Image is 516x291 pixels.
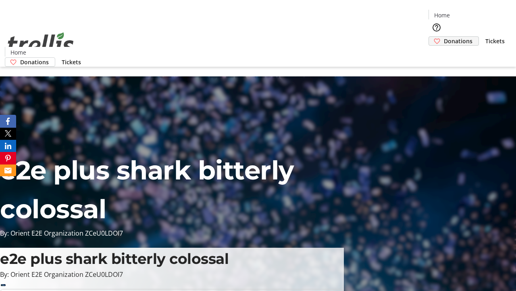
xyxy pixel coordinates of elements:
[55,58,87,66] a: Tickets
[434,11,450,19] span: Home
[5,48,31,57] a: Home
[429,36,479,46] a: Donations
[479,37,511,45] a: Tickets
[444,37,472,45] span: Donations
[429,19,445,36] button: Help
[62,58,81,66] span: Tickets
[5,57,55,67] a: Donations
[20,58,49,66] span: Donations
[5,23,77,64] img: Orient E2E Organization ZCeU0LDOI7's Logo
[10,48,26,57] span: Home
[485,37,505,45] span: Tickets
[429,46,445,62] button: Cart
[429,11,455,19] a: Home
